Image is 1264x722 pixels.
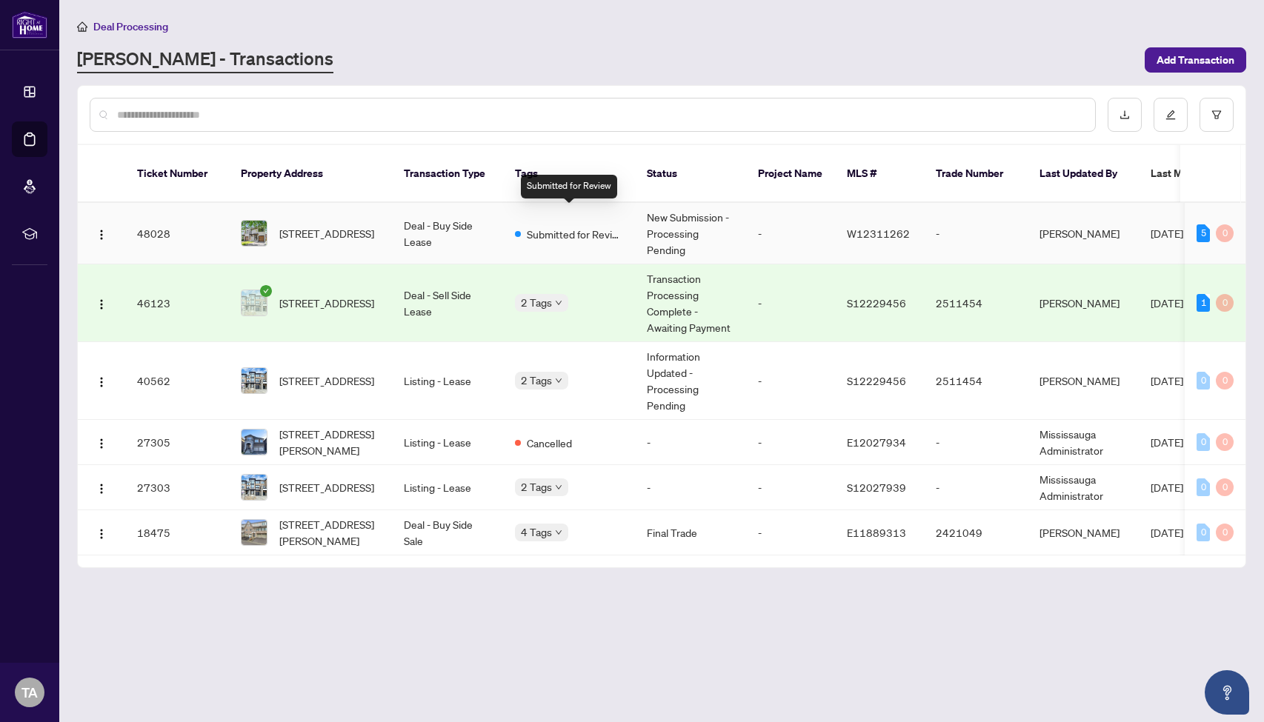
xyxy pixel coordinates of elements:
img: thumbnail-img [242,368,267,393]
img: Logo [96,438,107,449]
div: 0 [1197,524,1210,541]
img: Logo [96,528,107,540]
td: [PERSON_NAME] [1028,264,1139,342]
div: 0 [1216,294,1234,312]
td: - [746,510,835,555]
th: Last Updated By [1028,145,1139,203]
img: logo [12,11,47,39]
span: home [77,21,87,32]
th: Transaction Type [392,145,503,203]
span: E11889313 [847,526,906,539]
span: [DATE] [1151,481,1183,494]
td: [PERSON_NAME] [1028,510,1139,555]
span: 2 Tags [521,478,552,495]
span: Submitted for Review [527,226,623,242]
td: - [924,465,1028,510]
td: - [635,420,746,465]
span: TA [21,682,38,703]
div: 0 [1197,372,1210,390]
button: download [1108,98,1142,132]
button: Logo [90,521,113,544]
button: Logo [90,475,113,499]
td: - [746,420,835,465]
button: Logo [90,291,113,315]
th: Status [635,145,746,203]
span: down [555,529,562,536]
td: [PERSON_NAME] [1028,342,1139,420]
th: Property Address [229,145,392,203]
span: check-circle [260,285,272,297]
span: S12229456 [847,374,906,387]
img: thumbnail-img [242,475,267,500]
span: [STREET_ADDRESS][PERSON_NAME] [279,426,380,458]
button: filter [1200,98,1234,132]
td: 48028 [125,203,229,264]
button: Open asap [1205,670,1249,715]
div: 1 [1197,294,1210,312]
td: New Submission - Processing Pending [635,203,746,264]
td: [PERSON_NAME] [1028,203,1139,264]
td: - [746,203,835,264]
img: Logo [96,298,107,310]
div: Submitted for Review [521,175,617,198]
button: Add Transaction [1145,47,1246,73]
span: 4 Tags [521,524,552,541]
div: 0 [1216,372,1234,390]
a: [PERSON_NAME] - Transactions [77,47,333,73]
div: 0 [1197,478,1210,496]
span: Deal Processing [93,20,168,33]
span: [STREET_ADDRESS][PERSON_NAME] [279,516,380,549]
td: 27303 [125,465,229,510]
span: W12311262 [847,227,910,240]
div: 0 [1216,433,1234,451]
button: Logo [90,221,113,245]
img: thumbnail-img [242,520,267,545]
td: 27305 [125,420,229,465]
span: [DATE] [1151,227,1183,240]
span: down [555,377,562,384]
span: S12027939 [847,481,906,494]
td: - [746,465,835,510]
td: - [746,264,835,342]
td: 2511454 [924,342,1028,420]
th: Trade Number [924,145,1028,203]
span: [STREET_ADDRESS] [279,225,374,241]
td: Information Updated - Processing Pending [635,342,746,420]
td: Deal - Buy Side Lease [392,203,503,264]
th: Tags [503,145,635,203]
img: thumbnail-img [242,429,267,455]
span: [STREET_ADDRESS] [279,295,374,311]
span: 2 Tags [521,372,552,389]
img: thumbnail-img [242,221,267,246]
span: S12229456 [847,296,906,310]
span: Add Transaction [1157,48,1234,72]
span: [DATE] [1151,296,1183,310]
div: 0 [1216,224,1234,242]
span: down [555,299,562,307]
button: Logo [90,369,113,392]
img: thumbnail-img [242,290,267,315]
span: down [555,484,562,491]
span: edit [1165,110,1176,120]
th: MLS # [835,145,924,203]
td: 18475 [125,510,229,555]
td: Mississauga Administrator [1028,420,1139,465]
td: 2421049 [924,510,1028,555]
div: 0 [1216,524,1234,541]
td: 2511454 [924,264,1028,342]
td: Transaction Processing Complete - Awaiting Payment [635,264,746,342]
span: E12027934 [847,435,906,449]
span: download [1120,110,1130,120]
td: Listing - Lease [392,342,503,420]
img: Logo [96,376,107,388]
td: - [746,342,835,420]
span: Cancelled [527,435,572,451]
div: 0 [1197,433,1210,451]
span: Last Modified Date [1151,165,1241,181]
th: Ticket Number [125,145,229,203]
td: 46123 [125,264,229,342]
td: - [924,203,1028,264]
span: 2 Tags [521,294,552,311]
td: - [635,465,746,510]
img: Logo [96,229,107,241]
